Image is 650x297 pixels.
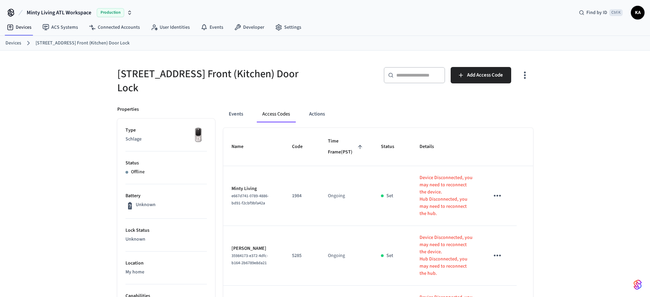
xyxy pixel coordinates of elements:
[573,6,628,19] div: Find by IDCtrl K
[125,136,207,143] p: Schlage
[231,141,252,152] span: Name
[632,6,644,19] span: KA
[136,201,156,208] p: Unknown
[117,106,139,113] p: Properties
[631,6,645,19] button: KA
[386,252,393,259] p: Set
[195,21,229,33] a: Events
[586,9,607,16] span: Find by ID
[125,127,207,134] p: Type
[125,236,207,243] p: Unknown
[125,260,207,267] p: Location
[231,185,276,192] p: Minty Living
[27,9,91,17] span: Minty Living ATL Workspace
[292,141,311,152] span: Code
[386,192,393,200] p: Set
[320,226,373,286] td: Ongoing
[467,71,503,80] span: Add Access Code
[125,269,207,276] p: My home
[229,21,270,33] a: Developer
[145,21,195,33] a: User Identities
[270,21,307,33] a: Settings
[223,106,533,122] div: ant example
[420,174,473,196] p: Device Disconnected, you may need to reconnect the device.
[125,160,207,167] p: Status
[634,279,642,290] img: SeamLogoGradient.69752ec5.svg
[1,21,37,33] a: Devices
[117,67,321,95] h5: [STREET_ADDRESS] Front (Kitchen) Door Lock
[420,141,443,152] span: Details
[97,8,124,17] span: Production
[231,245,276,252] p: [PERSON_NAME]
[125,227,207,234] p: Lock Status
[420,196,473,217] p: Hub Disconnected, you may need to reconnect the hub.
[131,168,145,176] p: Offline
[125,192,207,200] p: Battery
[451,67,511,83] button: Add Access Code
[420,234,473,256] p: Device Disconnected, you may need to reconnect the device.
[381,141,403,152] span: Status
[231,193,269,206] span: e667d741-0789-4886-bd91-f2cbf9bfa42a
[257,106,295,122] button: Access Codes
[320,166,373,226] td: Ongoing
[328,136,364,158] span: Time Frame(PST)
[292,252,311,259] p: 5285
[609,9,623,16] span: Ctrl K
[83,21,145,33] a: Connected Accounts
[292,192,311,200] p: 1984
[5,40,21,47] a: Devices
[190,127,207,144] img: Yale Assure Touchscreen Wifi Smart Lock, Satin Nickel, Front
[231,253,268,266] span: 35984173-e372-4dfc-b164-2b6789e8da21
[36,40,130,47] a: [STREET_ADDRESS] Front (Kitchen) Door Lock
[420,256,473,277] p: Hub Disconnected, you may need to reconnect the hub.
[37,21,83,33] a: ACS Systems
[223,106,249,122] button: Events
[304,106,330,122] button: Actions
